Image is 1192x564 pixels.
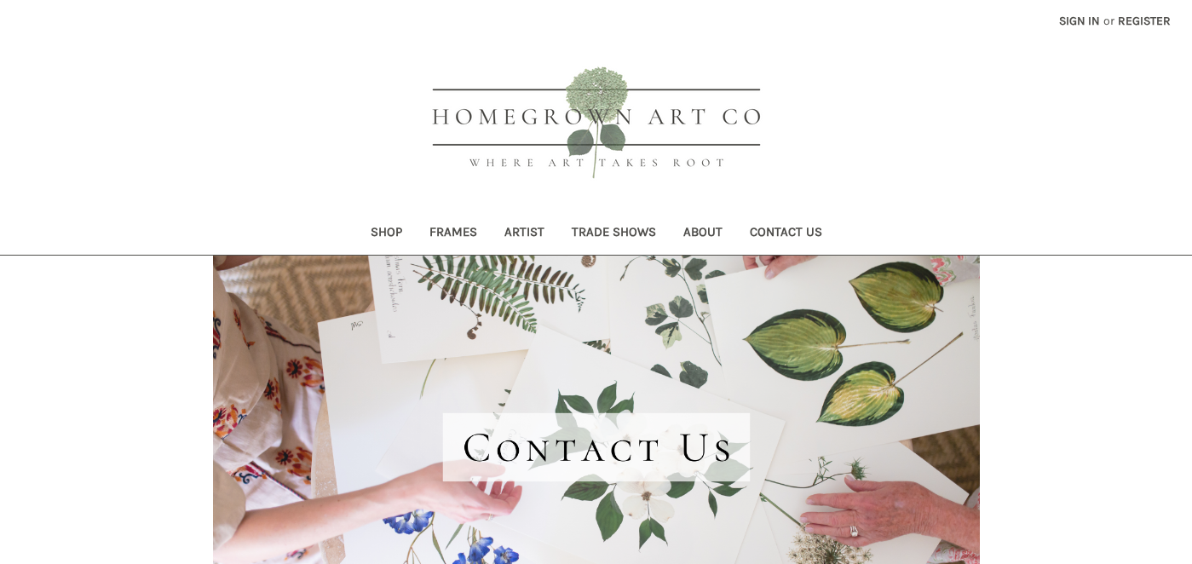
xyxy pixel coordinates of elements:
[1102,12,1116,30] span: or
[491,213,558,255] a: Artist
[670,213,736,255] a: About
[357,213,416,255] a: Shop
[736,213,836,255] a: Contact Us
[416,213,491,255] a: Frames
[558,213,670,255] a: Trade Shows
[405,48,788,201] img: HOMEGROWN ART CO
